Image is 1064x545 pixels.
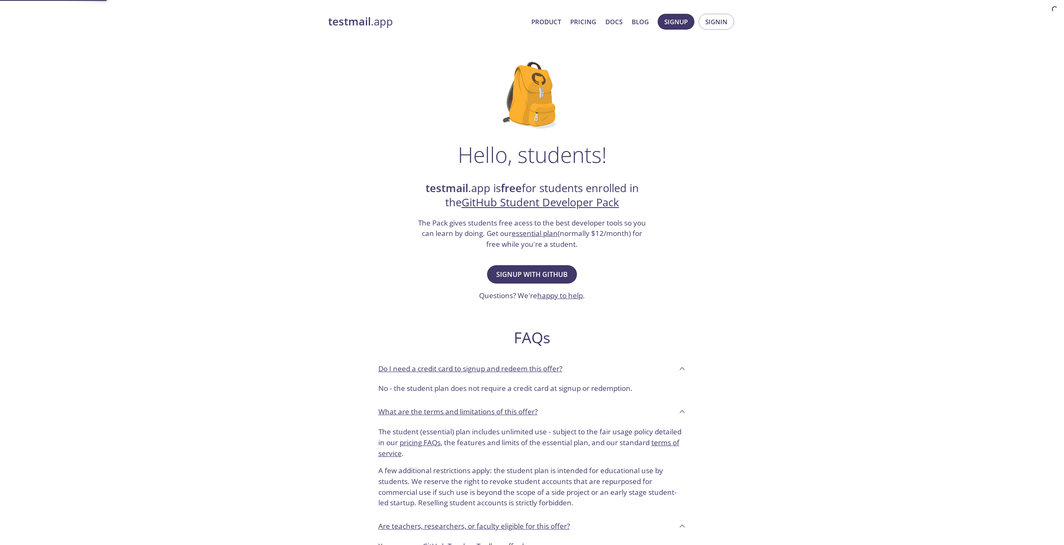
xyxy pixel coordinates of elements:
p: What are the terms and limitations of this offer? [378,406,538,417]
strong: free [501,181,522,195]
div: Are teachers, researchers, or faculty eligible for this offer? [372,515,693,537]
img: github-student-backpack.png [503,62,561,129]
div: What are the terms and limitations of this offer? [372,423,693,515]
div: What are the terms and limitations of this offer? [372,401,693,423]
a: essential plan [512,228,558,238]
h3: The Pack gives students free acess to the best developer tools so you can learn by doing. Get our... [417,218,647,250]
button: Signin [699,14,734,30]
strong: testmail [328,14,371,29]
a: Docs [605,16,623,27]
p: A few additional restrictions apply: the student plan is intended for educational use by students... [378,459,686,508]
span: Signup with GitHub [496,269,568,280]
a: GitHub Student Developer Pack [462,195,619,210]
button: Signup [658,14,694,30]
p: Are teachers, researchers, or faculty eligible for this offer? [378,521,570,532]
a: terms of service [378,438,679,458]
a: Pricing [570,16,596,27]
a: testmail.app [328,15,525,29]
p: Do I need a credit card to signup and redeem this offer? [378,363,562,374]
h2: FAQs [372,328,693,347]
h2: .app is for students enrolled in the [417,181,647,210]
a: Product [531,16,561,27]
button: Signup with GitHub [487,265,577,284]
div: Do I need a credit card to signup and redeem this offer? [372,357,693,380]
div: Do I need a credit card to signup and redeem this offer? [372,380,693,401]
a: Blog [632,16,649,27]
strong: testmail [426,181,468,195]
a: happy to help [537,291,583,300]
span: Signup [664,16,688,27]
a: pricing FAQs [400,438,441,447]
p: No - the student plan does not require a credit card at signup or redemption. [378,383,686,394]
span: Signin [705,16,727,27]
h3: Questions? We're . [479,290,585,301]
p: The student (essential) plan includes unlimited use - subject to the fair usage policy detailed i... [378,426,686,459]
h1: Hello, students! [458,142,607,167]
